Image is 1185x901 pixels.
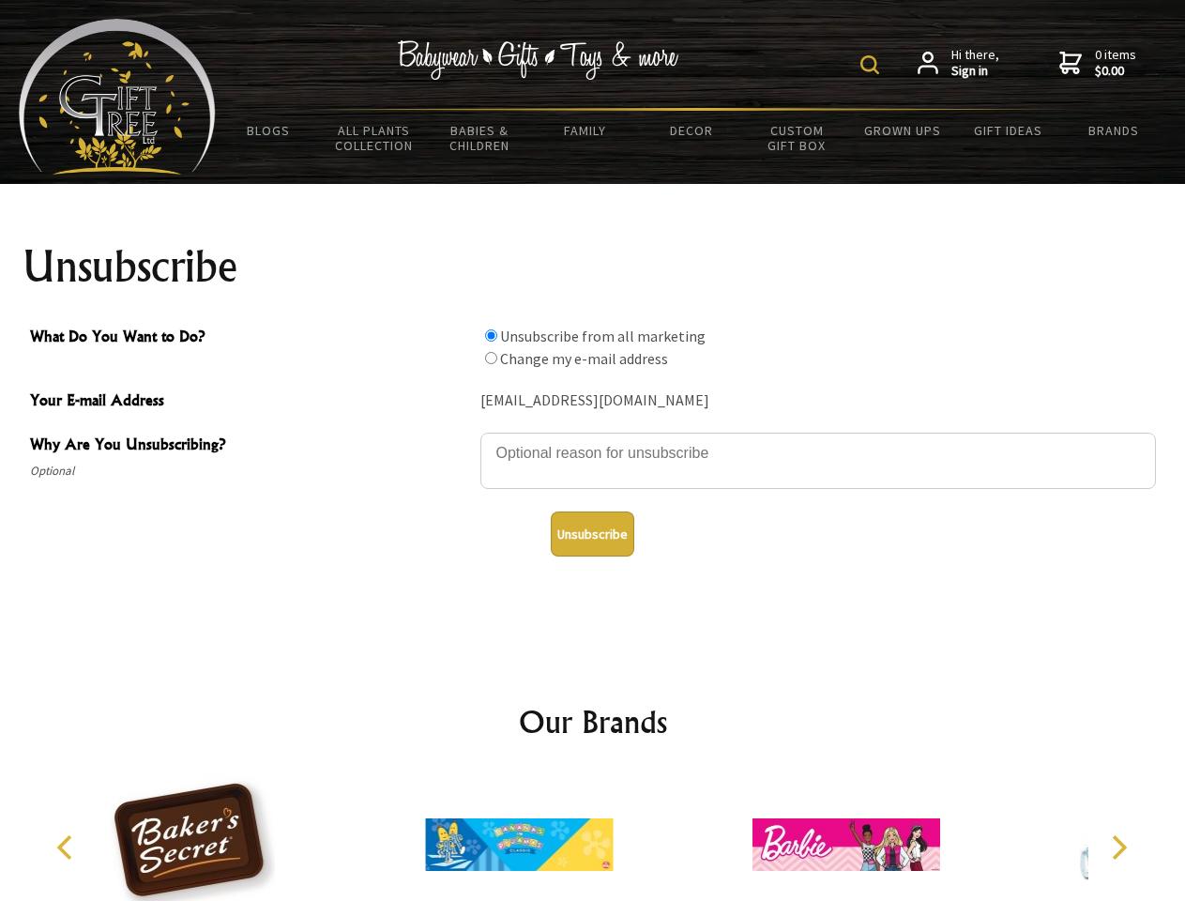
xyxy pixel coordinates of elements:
input: What Do You Want to Do? [485,329,497,342]
button: Unsubscribe [551,512,634,557]
strong: $0.00 [1095,63,1136,80]
a: Grown Ups [849,111,955,150]
span: Your E-mail Address [30,389,471,416]
span: Hi there, [951,47,999,80]
span: Why Are You Unsubscribing? [30,433,471,460]
span: Optional [30,460,471,482]
h2: Our Brands [38,699,1148,744]
a: Decor [638,111,744,150]
span: What Do You Want to Do? [30,325,471,352]
button: Next [1098,827,1139,868]
img: product search [860,55,879,74]
a: All Plants Collection [322,111,428,165]
strong: Sign in [951,63,999,80]
h1: Unsubscribe [23,244,1163,289]
a: Hi there,Sign in [918,47,999,80]
a: Babies & Children [427,111,533,165]
a: Family [533,111,639,150]
img: Babywear - Gifts - Toys & more [398,40,679,80]
span: 0 items [1095,46,1136,80]
img: Babyware - Gifts - Toys and more... [19,19,216,175]
a: Brands [1061,111,1167,150]
a: Custom Gift Box [744,111,850,165]
a: Gift Ideas [955,111,1061,150]
label: Change my e-mail address [500,349,668,368]
textarea: Why Are You Unsubscribing? [480,433,1156,489]
div: [EMAIL_ADDRESS][DOMAIN_NAME] [480,387,1156,416]
a: BLOGS [216,111,322,150]
a: 0 items$0.00 [1059,47,1136,80]
button: Previous [47,827,88,868]
input: What Do You Want to Do? [485,352,497,364]
label: Unsubscribe from all marketing [500,327,706,345]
